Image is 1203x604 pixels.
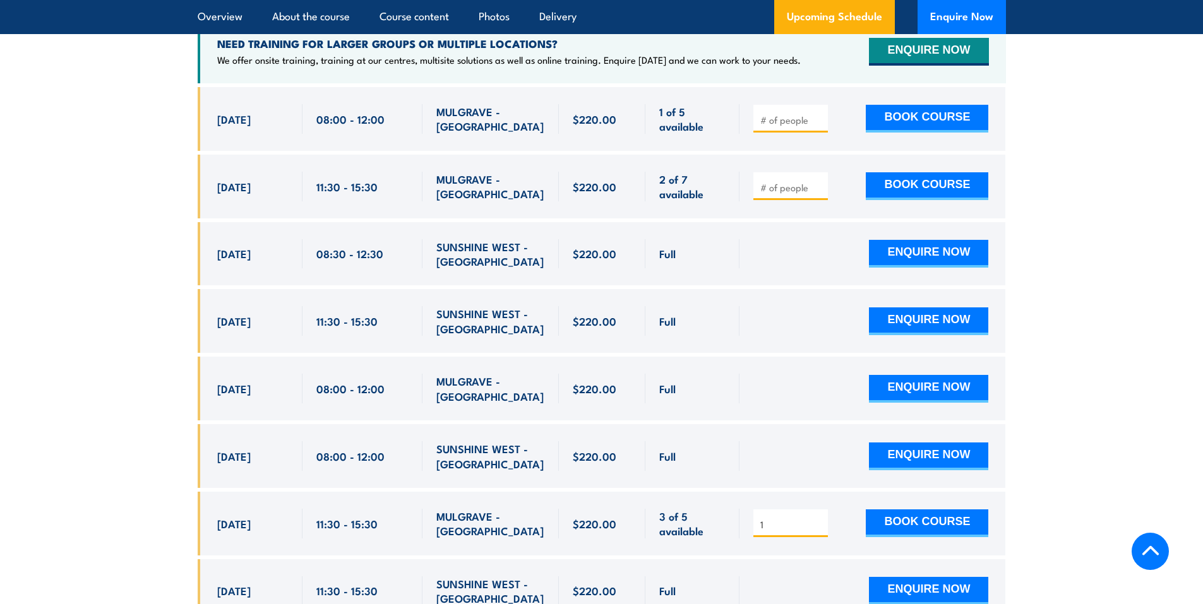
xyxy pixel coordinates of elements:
span: Full [659,381,676,396]
span: 2 of 7 available [659,172,726,201]
span: [DATE] [217,516,251,531]
button: BOOK COURSE [866,105,988,133]
span: MULGRAVE - [GEOGRAPHIC_DATA] [436,509,545,538]
span: 11:30 - 15:30 [316,516,378,531]
span: [DATE] [217,583,251,598]
span: $220.00 [573,314,616,328]
span: 08:30 - 12:30 [316,246,383,261]
button: ENQUIRE NOW [869,442,988,470]
span: MULGRAVE - [GEOGRAPHIC_DATA] [436,104,545,134]
span: 11:30 - 15:30 [316,314,378,328]
span: 08:00 - 12:00 [316,112,385,126]
span: $220.00 [573,449,616,463]
button: BOOK COURSE [866,172,988,200]
span: 3 of 5 available [659,509,726,538]
h4: NEED TRAINING FOR LARGER GROUPS OR MULTIPLE LOCATIONS? [217,37,801,50]
span: $220.00 [573,381,616,396]
input: # of people [760,114,823,126]
button: ENQUIRE NOW [869,38,988,66]
span: [DATE] [217,449,251,463]
span: $220.00 [573,516,616,531]
span: 08:00 - 12:00 [316,449,385,463]
p: We offer onsite training, training at our centres, multisite solutions as well as online training... [217,54,801,66]
span: Full [659,583,676,598]
span: 1 of 5 available [659,104,726,134]
span: MULGRAVE - [GEOGRAPHIC_DATA] [436,374,545,403]
span: [DATE] [217,246,251,261]
button: BOOK COURSE [866,509,988,537]
span: 08:00 - 12:00 [316,381,385,396]
span: [DATE] [217,314,251,328]
span: [DATE] [217,381,251,396]
span: [DATE] [217,179,251,194]
span: SUNSHINE WEST - [GEOGRAPHIC_DATA] [436,306,545,336]
button: ENQUIRE NOW [869,240,988,268]
span: Full [659,449,676,463]
span: $220.00 [573,583,616,598]
input: # of people [760,518,823,531]
span: 11:30 - 15:30 [316,583,378,598]
button: ENQUIRE NOW [869,375,988,403]
span: $220.00 [573,112,616,126]
span: SUNSHINE WEST - [GEOGRAPHIC_DATA] [436,441,545,471]
span: Full [659,246,676,261]
span: $220.00 [573,179,616,194]
span: [DATE] [217,112,251,126]
span: SUNSHINE WEST - [GEOGRAPHIC_DATA] [436,239,545,269]
span: Full [659,314,676,328]
button: ENQUIRE NOW [869,307,988,335]
span: 11:30 - 15:30 [316,179,378,194]
input: # of people [760,181,823,194]
span: MULGRAVE - [GEOGRAPHIC_DATA] [436,172,545,201]
span: $220.00 [573,246,616,261]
